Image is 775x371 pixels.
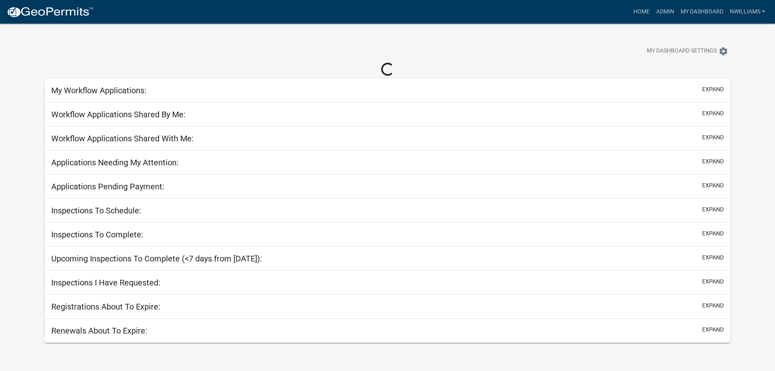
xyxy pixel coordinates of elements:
[702,253,724,262] button: expand
[630,4,653,20] a: Home
[51,110,186,119] h5: Workflow Applications Shared By Me:
[51,134,194,143] h5: Workflow Applications Shared With Me:
[727,4,768,20] a: nwilliams
[640,43,735,59] button: My Dashboard Settingssettings
[51,302,160,312] h5: Registrations About To Expire:
[51,158,179,167] h5: Applications Needing My Attention:
[51,182,164,191] h5: Applications Pending Payment:
[677,4,727,20] a: My Dashboard
[51,86,146,95] h5: My Workflow Applications:
[702,109,724,118] button: expand
[702,133,724,142] button: expand
[51,278,160,288] h5: Inspections I Have Requested:
[51,206,141,215] h5: Inspections To Schedule:
[647,46,717,56] span: My Dashboard Settings
[51,326,147,336] h5: Renewals About To Expire:
[653,4,677,20] a: Admin
[702,205,724,214] button: expand
[702,229,724,238] button: expand
[51,230,143,239] h5: Inspections To Complete:
[51,254,262,263] h5: Upcoming Inspections To Complete (<7 days from [DATE]):
[702,157,724,166] button: expand
[702,277,724,286] button: expand
[718,46,728,56] i: settings
[702,325,724,334] button: expand
[702,85,724,94] button: expand
[702,181,724,190] button: expand
[702,301,724,310] button: expand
